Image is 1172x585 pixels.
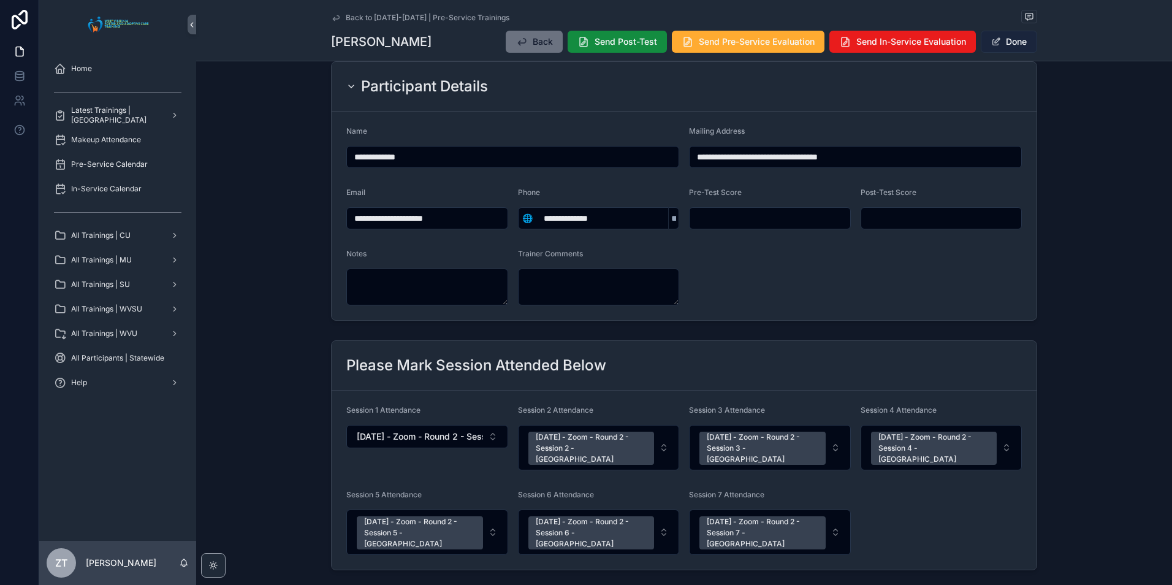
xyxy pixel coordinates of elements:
[364,516,476,549] div: [DATE] - Zoom - Round 2 - Session 5 - [GEOGRAPHIC_DATA]
[47,347,189,369] a: All Participants | Statewide
[699,36,815,48] span: Send Pre-Service Evaluation
[71,105,161,125] span: Latest Trainings | [GEOGRAPHIC_DATA]
[47,153,189,175] a: Pre-Service Calendar
[71,353,164,363] span: All Participants | Statewide
[47,129,189,151] a: Makeup Attendance
[519,207,536,229] button: Select Button
[55,556,67,570] span: ZT
[346,126,367,136] span: Name
[71,159,148,169] span: Pre-Service Calendar
[71,304,142,314] span: All Trainings | WVSU
[533,36,553,48] span: Back
[47,249,189,271] a: All Trainings | MU
[689,405,765,415] span: Session 3 Attendance
[518,249,583,258] span: Trainer Comments
[71,280,130,289] span: All Trainings | SU
[346,356,606,375] h2: Please Mark Session Attended Below
[568,31,667,53] button: Send Post-Test
[689,425,851,470] button: Select Button
[346,425,508,448] button: Select Button
[672,31,824,53] button: Send Pre-Service Evaluation
[47,224,189,247] a: All Trainings | CU
[829,31,976,53] button: Send In-Service Evaluation
[689,490,764,499] span: Session 7 Attendance
[536,516,647,549] div: [DATE] - Zoom - Round 2 - Session 6 - [GEOGRAPHIC_DATA]
[85,15,151,34] img: App logo
[536,432,647,465] div: [DATE] - Zoom - Round 2 - Session 2 - [GEOGRAPHIC_DATA]
[707,516,818,549] div: [DATE] - Zoom - Round 2 - Session 7 - [GEOGRAPHIC_DATA]
[689,188,742,197] span: Pre-Test Score
[47,298,189,320] a: All Trainings | WVSU
[861,188,916,197] span: Post-Test Score
[518,510,680,555] button: Select Button
[522,212,533,224] span: 🌐
[86,557,156,569] p: [PERSON_NAME]
[71,184,142,194] span: In-Service Calendar
[39,49,196,410] div: scrollable content
[518,405,593,415] span: Session 2 Attendance
[861,405,937,415] span: Session 4 Attendance
[361,77,488,96] h2: Participant Details
[331,13,509,23] a: Back to [DATE]-[DATE] | Pre-Service Trainings
[331,33,432,50] h1: [PERSON_NAME]
[47,58,189,80] a: Home
[71,255,132,265] span: All Trainings | MU
[357,430,483,443] span: [DATE] - Zoom - Round 2 - Session 1 - [GEOGRAPHIC_DATA]
[689,126,745,136] span: Mailing Address
[47,323,189,345] a: All Trainings | WVU
[71,64,92,74] span: Home
[346,188,365,197] span: Email
[518,188,540,197] span: Phone
[346,490,422,499] span: Session 5 Attendance
[856,36,966,48] span: Send In-Service Evaluation
[346,249,367,258] span: Notes
[518,490,594,499] span: Session 6 Attendance
[47,178,189,200] a: In-Service Calendar
[71,231,131,240] span: All Trainings | CU
[981,31,1037,53] button: Done
[71,135,141,145] span: Makeup Attendance
[346,13,509,23] span: Back to [DATE]-[DATE] | Pre-Service Trainings
[346,510,508,555] button: Select Button
[707,432,818,465] div: [DATE] - Zoom - Round 2 - Session 3 - [GEOGRAPHIC_DATA]
[47,372,189,394] a: Help
[595,36,657,48] span: Send Post-Test
[506,31,563,53] button: Back
[47,104,189,126] a: Latest Trainings | [GEOGRAPHIC_DATA]
[689,510,851,555] button: Select Button
[518,425,680,470] button: Select Button
[346,405,420,415] span: Session 1 Attendance
[47,273,189,296] a: All Trainings | SU
[71,329,137,338] span: All Trainings | WVU
[861,425,1022,470] button: Select Button
[878,432,990,465] div: [DATE] - Zoom - Round 2 - Session 4 - [GEOGRAPHIC_DATA]
[71,378,87,388] span: Help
